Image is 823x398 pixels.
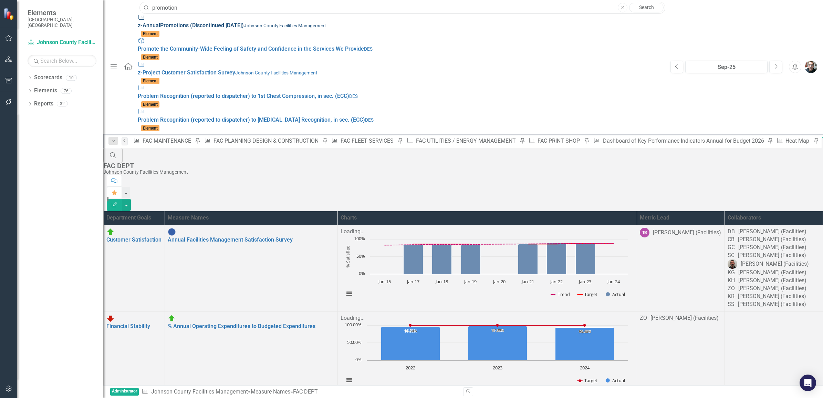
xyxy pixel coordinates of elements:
small: DES [365,117,374,123]
span: Element [141,125,159,131]
img: On Target [106,228,115,236]
div: Johnson County Facilities Management [103,170,820,175]
div: Heat Map [785,136,811,145]
path: Jan-19, 83.35392217. Actual. [461,245,481,274]
span: Element [141,31,159,37]
text: 2024 [580,365,590,371]
img: ClearPoint Strategy [3,8,15,20]
div: Chart. Highcharts interactive chart. [341,236,634,305]
div: FAC FLEET SERVICES [341,136,396,145]
input: Search Below... [28,55,96,67]
text: Jan-17 [406,278,419,285]
button: View chart menu, Chart [344,289,354,299]
text: 100% [354,235,365,242]
text: 93.40% [579,329,591,334]
g: Actual, series 2 of 2. Bar series with 3 bars. [381,326,614,360]
div: Loading... [341,228,634,236]
small: Johnson County Facilities Management [244,23,326,28]
div: ZO [640,314,647,322]
div: 76 [61,88,72,94]
path: Jan-22, 88.42219362. Actual. [547,243,566,274]
div: Chart. Highcharts interactive chart. [341,322,634,391]
div: [PERSON_NAME] (Facilities) [738,293,806,300]
button: Show Target [577,291,598,297]
div: Open Intercom Messenger [800,375,816,391]
img: Brian Dowling [728,259,737,269]
div: Metric Lead [640,214,722,222]
strong: Promotion [160,22,186,29]
small: DES [349,93,358,99]
small: [GEOGRAPHIC_DATA], [GEOGRAPHIC_DATA] [28,17,96,28]
text: 0% [359,270,365,276]
div: SC [728,252,735,259]
small: DES [364,46,373,52]
path: Jan-18, 84.45440957. Actual. [432,244,452,274]
img: No Information [168,228,176,236]
a: FAC UTILITIES / ENERGY MANAGEMENT [404,136,518,145]
text: Jan-24 [607,278,621,285]
text: Jan-23 [578,278,591,285]
span: Element [141,78,159,84]
path: Jan-23, 87.2437062. Actual. [576,243,595,274]
div: CB [728,236,735,244]
a: Measure Names [251,388,290,395]
button: Show Target [577,377,598,384]
div: [PERSON_NAME] (Facilities) [741,260,809,268]
text: Jan-20 [492,278,506,285]
a: Annual Facilities Management Satisfaction Survey [168,236,293,243]
a: Johnson County Facilities Management [151,388,248,395]
div: [PERSON_NAME] (Facilities) [738,277,806,285]
path: 2024, 100. Target. [583,324,586,327]
div: TB [640,228,649,237]
a: z-AnnualPromotions (Discontinued [DATE])Johnson County Facilities ManagementElement [138,14,664,38]
div: [PERSON_NAME] (Facilities) [738,285,806,293]
span: z-Project Customer Satisfaction Survey [138,69,235,76]
div: 32 [57,101,68,107]
button: Show Actual [606,291,625,297]
div: Measure Names [168,214,335,222]
g: Target, series 1 of 2. Line with 3 data points. [409,324,586,327]
div: Collaborators [728,214,820,222]
div: [PERSON_NAME] (Facilities) [738,300,806,308]
button: Show Actual [606,377,625,384]
div: FAC UTILITIES / ENERGY MANAGEMENT [416,136,518,145]
text: Jan-19 [463,278,477,285]
div: [PERSON_NAME] (Facilities) [738,236,806,244]
path: Jan-17, 85.10421962. Actual. [404,244,423,274]
a: FAC MAINTENANCE [131,136,193,145]
a: FAC PRINT SHOP [526,136,582,145]
td: Double-Click to Edit Right Click for Context Menu [165,225,338,311]
a: Reports [34,100,53,108]
text: % Satisfied [345,245,351,268]
small: Johnson County Facilities Management [235,70,317,75]
path: Jan-21, 85.35. Actual. [518,244,538,274]
svg: Interactive chart [341,322,632,391]
div: FAC MAINTENANCE [143,136,193,145]
text: 2023 [493,365,502,371]
path: 2024, 93.4. Actual. [555,328,614,360]
a: Heat Map [774,136,811,145]
td: Double-Click to Edit [637,225,725,311]
div: Loading... [341,314,634,322]
span: Problem Recognition (reported to dispatcher) to 1st Chest Compression, in sec. (ECC) [138,93,349,99]
img: On Target [168,314,176,323]
text: 100.00% [345,322,362,328]
text: Jan-22 [550,278,563,285]
input: Search ClearPoint... [139,2,665,14]
path: 2022, 95.5. Actual. [381,327,440,360]
a: % Annual Operating Expenditures to Budgeted Expenditures [168,323,315,329]
path: 2022, 100. Target. [409,324,412,327]
td: Double-Click to Edit Right Click for Context Menu [165,311,338,394]
div: KG [728,269,735,277]
div: ZO [728,285,735,293]
a: FAC PLANNING DESIGN & CONSTRUCTION [202,136,320,145]
img: John Beaudoin [805,61,817,73]
text: 2022 [406,365,415,371]
a: Elements [34,87,57,95]
button: View chart menu, Chart [344,375,354,385]
div: GC [728,244,735,252]
td: Double-Click to Edit [637,311,725,394]
div: [PERSON_NAME] (Facilities) [738,252,806,259]
a: Problem Recognition (reported to dispatcher) to 1st Chest Compression, in sec. (ECC)DESElement [138,84,664,108]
